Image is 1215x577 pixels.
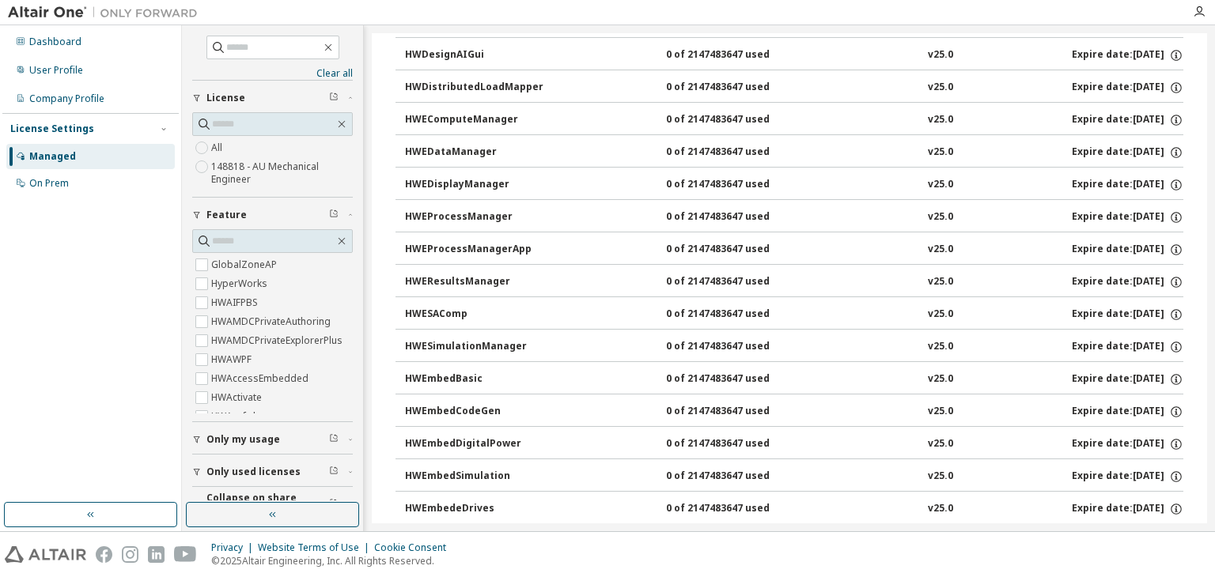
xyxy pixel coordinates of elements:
button: HWESimulationManager0 of 2147483647 usedv25.0Expire date:[DATE] [405,330,1183,364]
label: HWAWPF [211,350,255,369]
label: HWAMDCPrivateAuthoring [211,312,334,331]
div: 0 of 2147483647 used [666,145,808,160]
div: Expire date: [DATE] [1072,210,1183,224]
div: HWEProcessManagerApp [405,243,547,257]
div: HWEResultsManager [405,275,547,289]
div: 0 of 2147483647 used [666,48,808,62]
div: HWDistributedLoadMapper [405,81,547,95]
label: HWAIFPBS [211,293,261,312]
div: Company Profile [29,92,104,105]
label: HWAMDCPrivateExplorerPlus [211,331,346,350]
div: v25.0 [928,113,953,127]
div: Expire date: [DATE] [1072,178,1183,192]
button: Only used licenses [192,454,353,489]
button: HWDesignAIGui0 of 2147483647 usedv25.0Expire date:[DATE] [405,38,1183,73]
button: HWEmbedCodeGen0 of 2147483647 usedv25.0Expire date:[DATE] [405,394,1183,429]
span: Feature [206,209,247,221]
label: HWAcufwh [211,407,262,426]
button: HWEProcessManagerApp0 of 2147483647 usedv25.0Expire date:[DATE] [405,232,1183,267]
div: v25.0 [928,307,953,322]
img: altair_logo.svg [5,546,86,563]
button: License [192,81,353,115]
span: Only used licenses [206,466,301,478]
div: 0 of 2147483647 used [666,210,808,224]
span: Only my usage [206,433,280,446]
button: Feature [192,198,353,232]
div: 0 of 2147483647 used [666,502,808,516]
div: v25.0 [928,210,953,224]
p: © 2025 Altair Engineering, Inc. All Rights Reserved. [211,554,456,568]
div: v25.0 [928,81,953,95]
span: Clear filter [329,92,339,104]
button: HWEProcessManager0 of 2147483647 usedv25.0Expire date:[DATE] [405,200,1183,235]
div: v25.0 [928,275,953,289]
div: v25.0 [928,340,953,354]
button: HWEmbedeDrives0 of 2147483647 usedv25.0Expire date:[DATE] [405,492,1183,526]
div: User Profile [29,64,83,77]
div: Expire date: [DATE] [1072,372,1183,387]
div: Expire date: [DATE] [1072,145,1183,160]
div: On Prem [29,177,69,190]
button: HWESAComp0 of 2147483647 usedv25.0Expire date:[DATE] [405,297,1183,332]
div: Managed [29,150,76,163]
div: v25.0 [928,470,953,484]
div: 0 of 2147483647 used [666,178,808,192]
img: instagram.svg [122,546,138,563]
div: v25.0 [928,437,953,451]
label: HWAccessEmbedded [211,369,312,388]
div: Expire date: [DATE] [1072,113,1183,127]
div: Expire date: [DATE] [1072,81,1183,95]
img: facebook.svg [96,546,112,563]
a: Clear all [192,67,353,80]
label: HyperWorks [211,274,271,293]
div: Privacy [211,541,258,554]
span: Collapse on share string [206,492,329,517]
button: HWEmbedSimulation0 of 2147483647 usedv25.0Expire date:[DATE] [405,459,1183,494]
button: HWEmbedDigitalPower0 of 2147483647 usedv25.0Expire date:[DATE] [405,427,1183,462]
label: HWActivate [211,388,265,407]
div: HWEmbedeDrives [405,502,547,516]
button: Only my usage [192,422,353,457]
label: 148818 - AU Mechanical Engineer [211,157,353,189]
div: 0 of 2147483647 used [666,470,808,484]
div: HWDesignAIGui [405,48,547,62]
div: v25.0 [928,372,953,387]
img: youtube.svg [174,546,197,563]
label: All [211,138,225,157]
div: HWESimulationManager [405,340,547,354]
span: Clear filter [329,498,339,511]
div: 0 of 2147483647 used [666,81,808,95]
div: Dashboard [29,36,81,48]
div: Expire date: [DATE] [1072,307,1183,322]
div: 0 of 2147483647 used [666,307,808,322]
div: HWEmbedSimulation [405,470,547,484]
div: License Settings [10,123,94,135]
div: 0 of 2147483647 used [666,405,808,419]
span: Clear filter [329,433,339,446]
div: HWEComputeManager [405,113,547,127]
div: v25.0 [928,145,953,160]
div: Expire date: [DATE] [1072,48,1183,62]
div: HWEProcessManager [405,210,547,224]
div: 0 of 2147483647 used [666,340,808,354]
div: 0 of 2147483647 used [666,243,808,257]
div: Expire date: [DATE] [1072,340,1183,354]
div: HWEDataManager [405,145,547,160]
span: License [206,92,245,104]
label: GlobalZoneAP [211,255,280,274]
div: HWEmbedCodeGen [405,405,547,419]
img: linkedin.svg [148,546,165,563]
div: v25.0 [928,48,953,62]
div: 0 of 2147483647 used [666,437,808,451]
div: v25.0 [928,405,953,419]
span: Clear filter [329,466,339,478]
div: 0 of 2147483647 used [666,275,808,289]
div: Expire date: [DATE] [1072,405,1183,419]
button: HWEmbedBasic0 of 2147483647 usedv25.0Expire date:[DATE] [405,362,1183,397]
button: HWEDisplayManager0 of 2147483647 usedv25.0Expire date:[DATE] [405,168,1183,202]
div: HWEmbedBasic [405,372,547,387]
div: HWESAComp [405,307,547,322]
div: HWEDisplayManager [405,178,547,192]
img: Altair One [8,5,206,21]
div: Expire date: [DATE] [1072,243,1183,257]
